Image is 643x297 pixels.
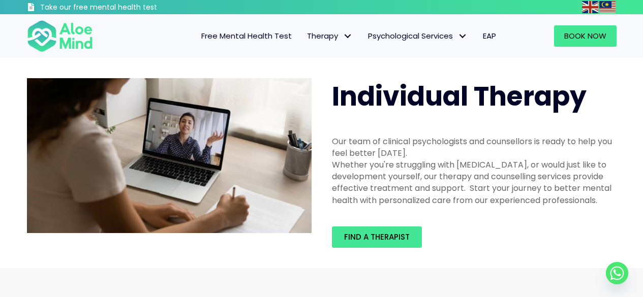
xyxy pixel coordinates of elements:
[475,25,504,47] a: EAP
[332,159,617,206] div: Whether you're struggling with [MEDICAL_DATA], or would just like to development yourself, our th...
[201,30,292,41] span: Free Mental Health Test
[332,78,587,115] span: Individual Therapy
[332,136,617,159] div: Our team of clinical psychologists and counsellors is ready to help you feel better [DATE].
[606,262,628,284] a: Whatsapp
[368,30,468,41] span: Psychological Services
[360,25,475,47] a: Psychological ServicesPsychological Services: submenu
[599,1,616,13] img: ms
[599,1,617,13] a: Malay
[554,25,617,47] a: Book Now
[344,232,410,242] span: Find a therapist
[332,226,422,248] a: Find a therapist
[582,1,599,13] a: English
[582,1,598,13] img: en
[564,30,606,41] span: Book Now
[40,3,211,13] h3: Take our free mental health test
[341,29,355,44] span: Therapy: submenu
[307,30,353,41] span: Therapy
[299,25,360,47] a: TherapyTherapy: submenu
[483,30,496,41] span: EAP
[194,25,299,47] a: Free Mental Health Test
[27,19,93,53] img: Aloe mind Logo
[106,25,504,47] nav: Menu
[27,3,211,14] a: Take our free mental health test
[27,78,312,234] img: Aloe Mind Malaysia | Mental Healthcare Services in Malaysia and Singapore
[455,29,470,44] span: Psychological Services: submenu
